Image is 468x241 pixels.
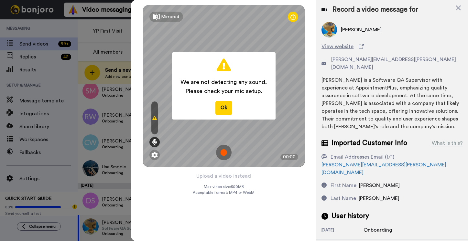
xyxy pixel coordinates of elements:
[332,138,407,148] span: Imported Customer Info
[331,153,394,161] div: Email Addresses Email (1/1)
[321,162,446,175] a: [PERSON_NAME][EMAIL_ADDRESS][PERSON_NAME][DOMAIN_NAME]
[193,190,255,195] span: Acceptable format: MP4 or WebM
[331,194,356,202] div: Last Name
[215,101,232,115] button: Ok
[331,182,356,189] div: First Name
[151,152,158,158] img: ic_gear.svg
[321,43,463,50] a: View website
[204,184,244,189] span: Max video size: 500 MB
[321,43,354,50] span: View website
[364,226,396,234] div: Onboarding
[180,87,267,96] span: Please check your mic setup.
[432,139,463,147] div: What is this?
[194,172,253,180] button: Upload a video instead
[332,211,369,221] span: User history
[321,227,364,234] div: [DATE]
[359,183,400,188] span: [PERSON_NAME]
[321,76,463,131] div: [PERSON_NAME] is a Software QA Supervisor with experience at AppointmentPlus, emphasizing quality...
[180,78,267,87] span: We are not detecting any sound.
[216,145,232,160] img: ic_record_start.svg
[359,196,399,201] span: [PERSON_NAME]
[280,154,298,160] div: 00:00
[331,56,463,71] span: [PERSON_NAME][EMAIL_ADDRESS][PERSON_NAME][DOMAIN_NAME]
